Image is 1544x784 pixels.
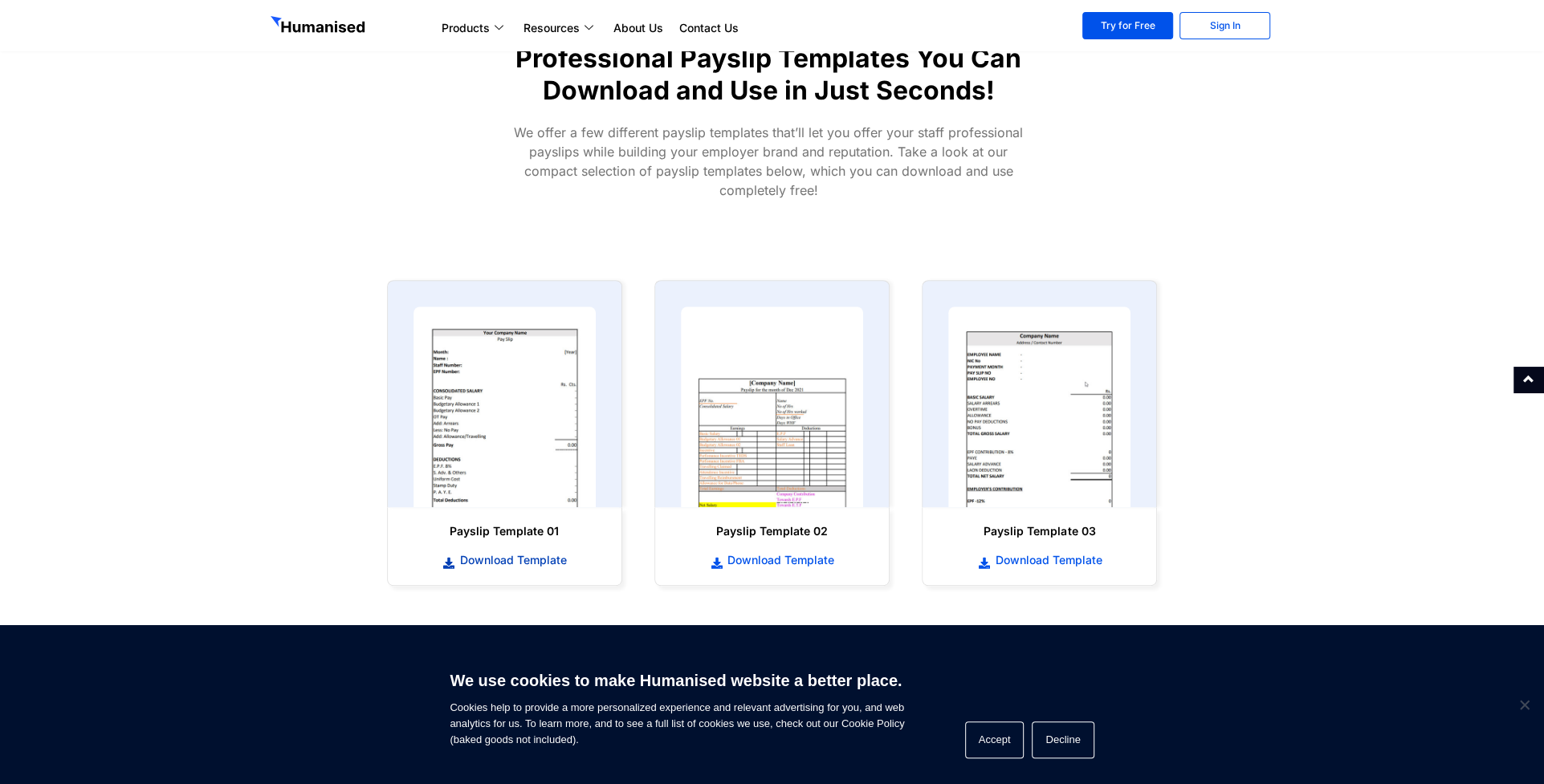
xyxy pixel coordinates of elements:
[671,18,747,38] a: Contact Us
[948,307,1131,507] img: payslip template
[450,661,904,748] span: Cookies help to provide a more personalized experience and relevant advertising for you, and web ...
[503,123,1033,200] p: We offer a few different payslip templates that’ll let you offer your staff professional payslips...
[404,551,605,569] a: Download Template
[1516,697,1532,713] span: Decline
[271,16,369,37] img: GetHumanised Logo
[681,307,863,507] img: payslip template
[450,669,904,692] h6: We use cookies to make Humanised website a better place.
[456,552,567,568] span: Download Template
[1179,12,1270,39] a: Sign In
[1082,12,1173,39] a: Try for Free
[671,551,873,569] a: Download Template
[939,523,1140,539] h6: Payslip Template 03
[486,43,1051,107] h1: Professional Payslip Templates You Can Download and Use in Just Seconds!
[413,307,596,507] img: payslip template
[939,551,1140,569] a: Download Template
[965,721,1025,758] button: Accept
[404,523,605,539] h6: Payslip Template 01
[515,18,605,38] a: Resources
[1032,721,1094,758] button: Decline
[671,523,873,539] h6: Payslip Template 02
[605,18,671,38] a: About Us
[992,552,1102,568] span: Download Template
[723,552,834,568] span: Download Template
[434,18,515,38] a: Products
